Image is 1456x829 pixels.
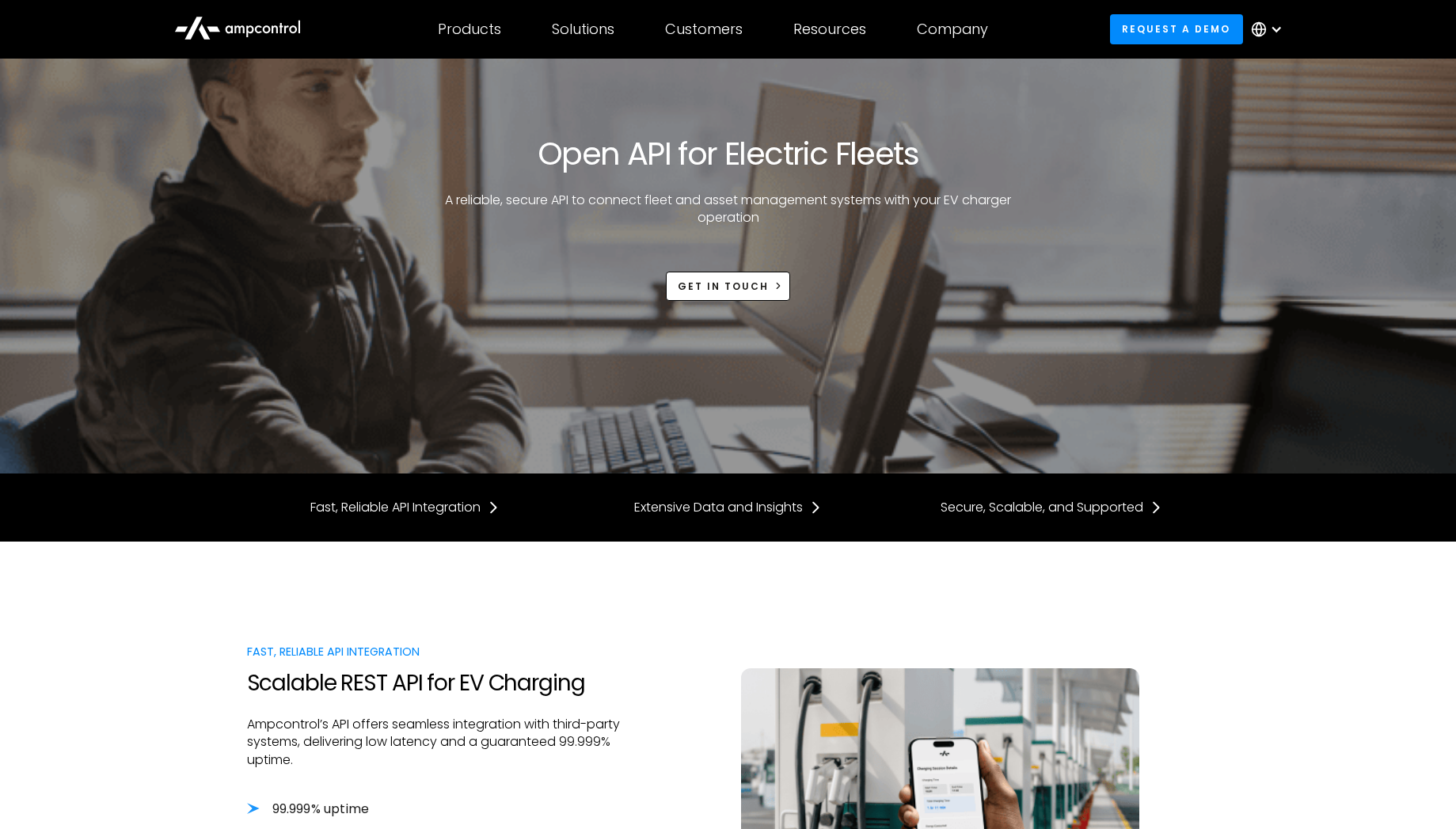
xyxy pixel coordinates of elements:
div: Resources [793,21,866,38]
a: Request a demo [1110,14,1243,44]
li: 99.999% uptime [247,800,622,818]
a: Extensive Data and Insights [634,499,822,516]
div: Secure, Scalable, and Supported [941,499,1143,516]
div: Company [917,21,988,38]
div: Get in touch [678,280,769,294]
a: Fast, Reliable API Integration [310,499,500,516]
h2: Scalable REST API for EV Charging [247,670,622,697]
h1: Open API for Electric Fleets [538,135,918,173]
a: Secure, Scalable, and Supported [941,499,1162,516]
a: Get in touch [666,272,791,301]
div: Extensive Data and Insights [634,499,803,516]
div: Customers [665,21,743,38]
div: Products [438,21,501,38]
div: Solutions [552,21,614,38]
p: A reliable, secure API to connect fleet and asset management systems with your EV charger operation [439,192,1017,227]
p: Ampcontrol’s API offers seamless integration with third-party systems, delivering low latency and... [247,716,622,769]
div: Fast, Reliable API Integration [310,499,481,516]
div: Fast, Reliable API Integration [247,643,622,660]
